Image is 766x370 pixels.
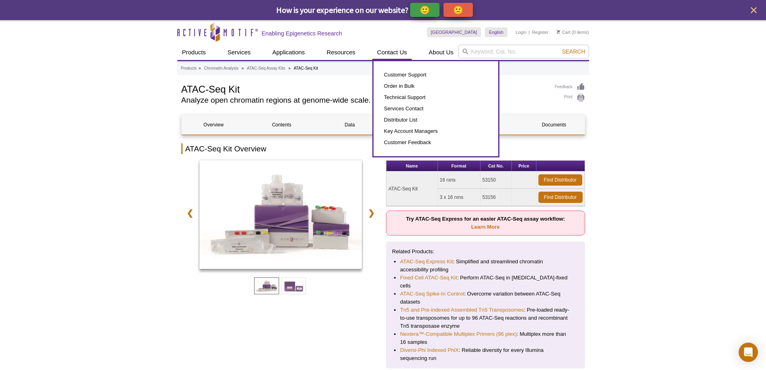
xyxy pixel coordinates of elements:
[382,114,490,126] a: Distributor List
[438,161,481,172] th: Format
[181,65,197,72] a: Products
[515,29,526,35] a: Login
[267,45,310,60] a: Applications
[453,5,463,15] p: 🙁
[288,66,291,70] li: »
[559,48,587,55] button: Search
[382,126,490,137] a: Key Account Managers
[458,45,589,58] input: Keyword, Cat. No.
[294,66,318,70] li: ATAC-Seq Kit
[400,330,571,346] li: : Multiplex more than 16 samples
[400,330,517,338] a: Nextera™-Compatible Multiplex Primers (96 plex)
[557,27,589,37] li: (0 items)
[382,103,490,114] a: Services Contact
[749,5,759,15] button: close
[322,45,360,60] a: Resources
[557,29,571,35] a: Cart
[424,45,458,60] a: About Us
[318,115,382,134] a: Data
[386,172,438,206] td: ATAC-Seq Kit
[262,30,342,37] h2: Enabling Epigenetics Research
[481,189,512,206] td: 53156
[406,216,565,230] strong: Try ATAC-Seq Express for an easier ATAC-Seq assay workflow:
[382,69,490,81] a: Customer Support
[276,5,409,15] span: How is your experience on our website?
[181,143,585,154] h2: ATAC-Seq Kit Overview
[181,204,199,222] a: ❮
[438,172,481,189] td: 16 rxns
[557,30,560,34] img: Your Cart
[181,83,547,95] h1: ATAC-Seq Kit
[438,189,481,206] td: 3 x 16 rxns
[400,346,459,354] a: Diversi-Phi Indexed PhiX
[400,274,457,282] a: Fixed Cell ATAC-Seq Kit
[242,66,244,70] li: »
[199,66,201,70] li: »
[382,137,490,148] a: Customer Feedback
[382,92,490,103] a: Technical Support
[177,45,211,60] a: Products
[562,48,585,55] span: Search
[538,174,582,186] a: Find Distributor
[420,5,430,15] p: 🙂
[532,29,548,35] a: Register
[181,97,547,104] h2: Analyze open chromatin regions at genome-wide scale.
[400,306,524,314] a: Tn5 and Pre-indexed Assembled Tn5 Transposomes
[372,45,412,60] a: Contact Us
[400,346,571,362] li: : Reliable diversity for every Illumina sequencing run
[529,27,530,37] li: |
[555,93,585,102] a: Print
[522,115,586,134] a: Documents
[223,45,256,60] a: Services
[485,27,507,37] a: English
[512,161,536,172] th: Price
[739,343,758,362] div: Open Intercom Messenger
[555,83,585,91] a: Feedback
[182,115,246,134] a: Overview
[392,248,579,256] p: Related Products:
[199,160,362,269] img: ATAC-Seq Kit
[400,306,571,330] li: : Pre-loaded ready-to-use transposomes for up to 96 ATAC-Seq reactions and recombinant Tn5 transp...
[481,172,512,189] td: 53150
[471,224,500,230] a: Learn More
[382,81,490,92] a: Order in Bulk
[400,290,571,306] li: : Overcome variation between ATAC-Seq datasets
[400,258,571,274] li: : Simplified and streamlined chromatin accessibility profiling
[400,290,464,298] a: ATAC-Seq Spike-In Control
[199,160,362,271] a: ATAC-Seq Kit
[400,274,571,290] li: : Perform ATAC-Seq in [MEDICAL_DATA]-fixed cells
[481,161,512,172] th: Cat No.
[250,115,314,134] a: Contents
[363,204,380,222] a: ❯
[538,192,583,203] a: Find Distributor
[247,65,285,72] a: ATAC-Seq Assay Kits
[427,27,481,37] a: [GEOGRAPHIC_DATA]
[386,161,438,172] th: Name
[400,258,453,266] a: ATAC-Seq Express Kit
[204,65,238,72] a: Chromatin Analysis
